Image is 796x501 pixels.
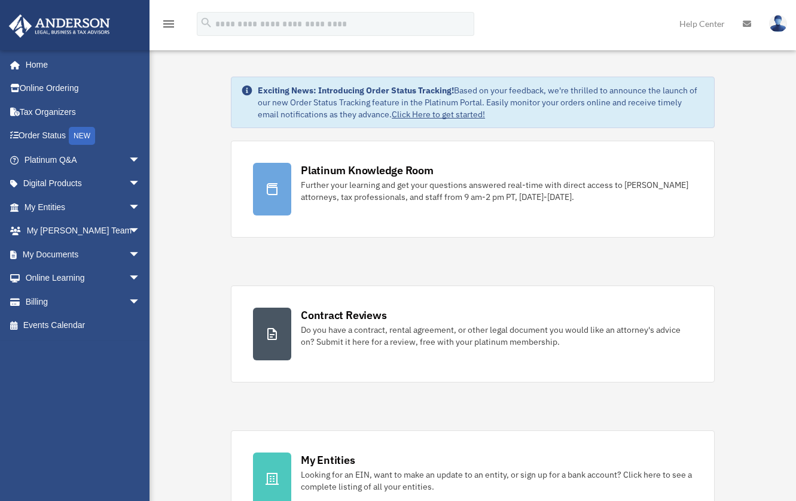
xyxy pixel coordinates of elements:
div: Platinum Knowledge Room [301,163,434,178]
a: Platinum Knowledge Room Further your learning and get your questions answered real-time with dire... [231,141,715,238]
div: Further your learning and get your questions answered real-time with direct access to [PERSON_NAM... [301,179,693,203]
a: My [PERSON_NAME] Teamarrow_drop_down [8,219,158,243]
div: My Entities [301,453,355,467]
span: arrow_drop_down [129,148,153,172]
a: Contract Reviews Do you have a contract, rental agreement, or other legal document you would like... [231,286,715,382]
img: Anderson Advisors Platinum Portal [5,14,114,38]
img: User Pic [769,15,787,32]
span: arrow_drop_down [129,242,153,267]
a: Platinum Q&Aarrow_drop_down [8,148,158,172]
a: Order StatusNEW [8,124,158,148]
a: Billingarrow_drop_down [8,290,158,314]
a: Digital Productsarrow_drop_down [8,172,158,196]
strong: Exciting News: Introducing Order Status Tracking! [258,85,454,96]
a: Online Learningarrow_drop_down [8,266,158,290]
span: arrow_drop_down [129,290,153,314]
i: menu [161,17,176,31]
div: Contract Reviews [301,308,386,323]
div: Looking for an EIN, want to make an update to an entity, or sign up for a bank account? Click her... [301,469,693,493]
span: arrow_drop_down [129,172,153,196]
a: My Documentsarrow_drop_down [8,242,158,266]
span: arrow_drop_down [129,219,153,244]
a: menu [161,21,176,31]
span: arrow_drop_down [129,266,153,291]
a: Click Here to get started! [392,109,485,120]
a: Home [8,53,153,77]
a: Tax Organizers [8,100,158,124]
div: NEW [69,127,95,145]
div: Do you have a contract, rental agreement, or other legal document you would like an attorney's ad... [301,324,693,348]
a: My Entitiesarrow_drop_down [8,195,158,219]
div: Based on your feedback, we're thrilled to announce the launch of our new Order Status Tracking fe... [258,84,704,120]
a: Online Ordering [8,77,158,101]
a: Events Calendar [8,314,158,338]
i: search [200,16,213,29]
span: arrow_drop_down [129,195,153,220]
